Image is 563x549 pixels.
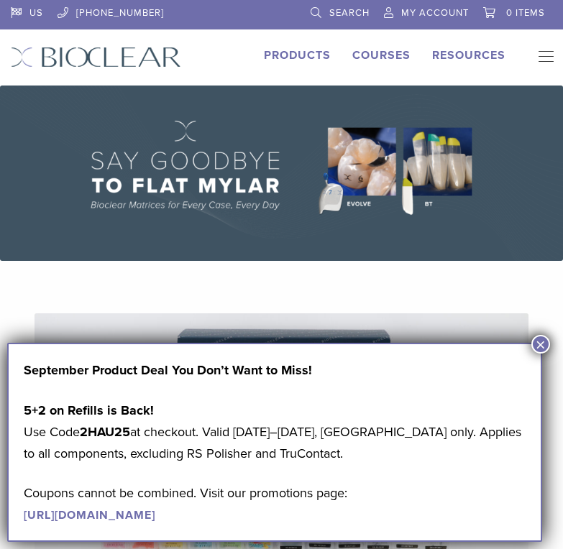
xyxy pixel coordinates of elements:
[24,400,526,464] p: Use Code at checkout. Valid [DATE]–[DATE], [GEOGRAPHIC_DATA] only. Applies to all components, exc...
[24,508,155,522] a: [URL][DOMAIN_NAME]
[80,424,130,440] strong: 2HAU25
[401,7,469,19] span: My Account
[352,48,411,63] a: Courses
[264,48,331,63] a: Products
[24,482,526,525] p: Coupons cannot be combined. Visit our promotions page:
[432,48,505,63] a: Resources
[24,402,154,418] strong: 5+2 on Refills is Back!
[329,7,370,19] span: Search
[506,7,545,19] span: 0 items
[531,335,550,354] button: Close
[24,362,312,378] strong: September Product Deal You Don’t Want to Miss!
[527,47,552,68] nav: Primary Navigation
[11,47,181,68] img: Bioclear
